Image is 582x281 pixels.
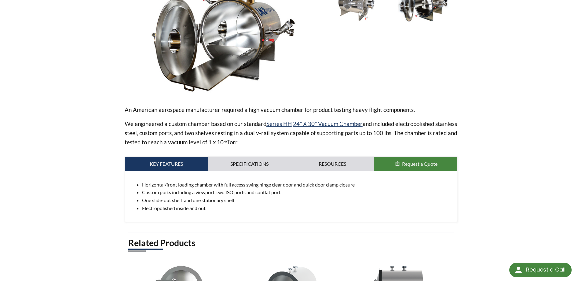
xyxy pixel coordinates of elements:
h2: Related Products [128,237,454,249]
li: One slide-out shelf and one stationary shelf [142,196,452,204]
p: An American aerospace manufacturer required a high vacuum chamber for product testing heavy fligh... [125,105,458,114]
a: Key Features [125,157,208,171]
sup: -6 [224,139,227,143]
div: Request a Call [526,263,566,277]
a: Specifications [208,157,291,171]
a: Series HH [266,120,292,127]
li: Custom ports including a viewport, two ISO ports and conflat port [142,188,452,196]
img: round button [514,265,523,275]
span: Request a Quote [402,161,437,167]
a: 24" X 30" Vacuum Chamber [293,120,363,127]
p: We engineered a custom chamber based on our standard and included electropolished stainless steel... [125,119,458,147]
a: Resources [291,157,374,171]
li: Electropolished inside and out [142,204,452,212]
div: Request a Call [509,263,572,277]
li: Horizontal/front loading chamber with full access swing hinge clear door and quick door clamp clo... [142,181,452,189]
button: Request a Quote [374,157,457,171]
